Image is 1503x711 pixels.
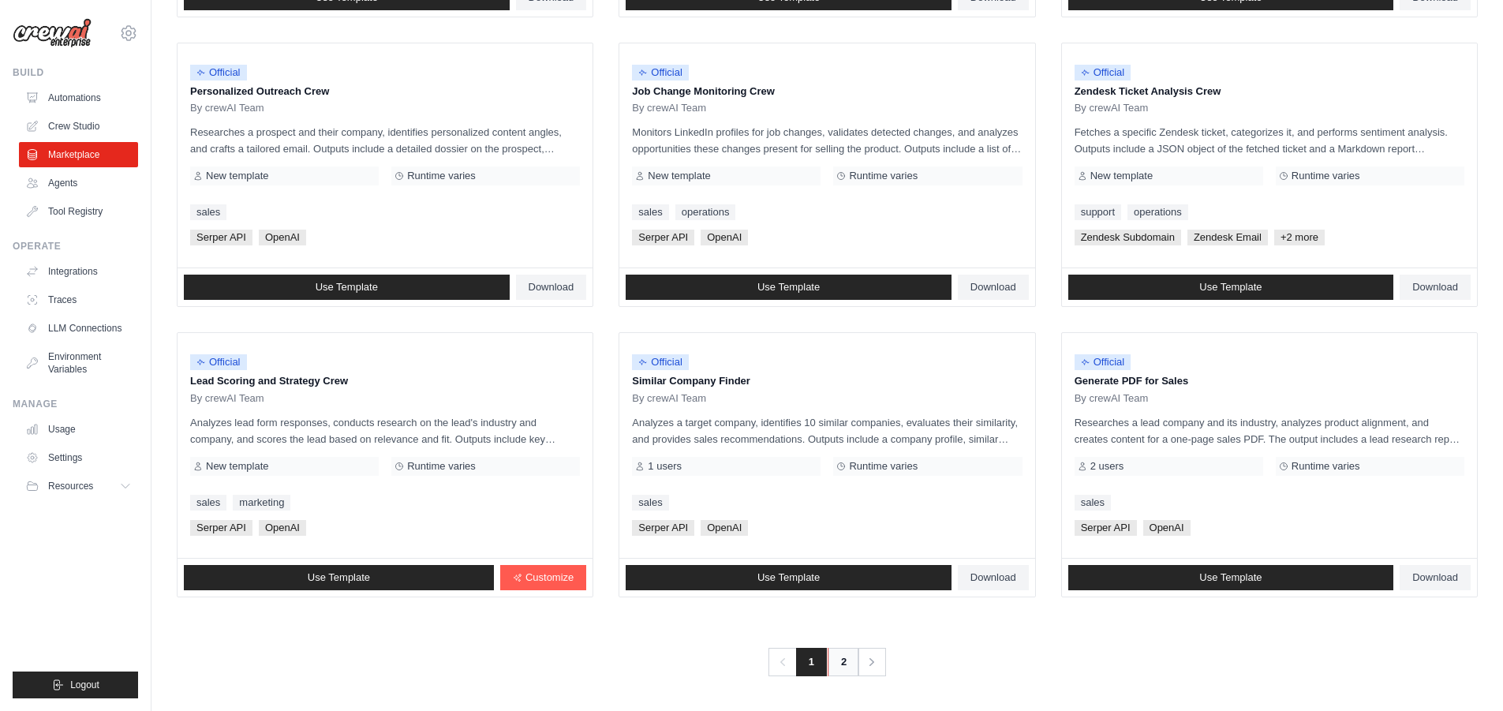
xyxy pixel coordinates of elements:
img: Logo [13,18,92,48]
span: Runtime varies [407,170,476,182]
span: Serper API [190,520,252,536]
span: 1 [796,648,827,676]
span: Use Template [1199,281,1262,294]
a: Download [958,565,1029,590]
span: New template [648,170,710,182]
nav: Pagination [768,648,886,676]
p: Analyzes a target company, identifies 10 similar companies, evaluates their similarity, and provi... [632,414,1022,447]
div: Manage [13,398,138,410]
a: Agents [19,170,138,196]
span: Use Template [308,571,370,584]
a: Download [516,275,587,300]
span: Serper API [1075,520,1137,536]
a: Traces [19,287,138,312]
span: OpenAI [259,230,306,245]
p: Analyzes lead form responses, conducts research on the lead's industry and company, and scores th... [190,414,580,447]
span: OpenAI [1143,520,1191,536]
span: Zendesk Email [1187,230,1268,245]
a: 2 [828,648,859,676]
a: sales [190,495,226,511]
span: OpenAI [701,230,748,245]
a: operations [675,204,736,220]
span: Official [1075,65,1131,80]
span: Resources [48,480,93,492]
a: Environment Variables [19,344,138,382]
button: Logout [13,672,138,698]
span: New template [1090,170,1153,182]
p: Monitors LinkedIn profiles for job changes, validates detected changes, and analyzes opportunitie... [632,124,1022,157]
span: OpenAI [701,520,748,536]
a: sales [190,204,226,220]
p: Researches a lead company and its industry, analyzes product alignment, and creates content for a... [1075,414,1464,447]
a: Settings [19,445,138,470]
a: Usage [19,417,138,442]
span: Download [970,571,1016,584]
div: Build [13,66,138,79]
a: Marketplace [19,142,138,167]
a: marketing [233,495,290,511]
a: Download [1400,565,1471,590]
span: New template [206,170,268,182]
a: Use Template [1068,275,1394,300]
a: sales [1075,495,1111,511]
span: Customize [525,571,574,584]
span: Runtime varies [407,460,476,473]
span: Official [632,354,689,370]
a: sales [632,495,668,511]
a: Download [958,275,1029,300]
span: Runtime varies [849,460,918,473]
span: Official [190,354,247,370]
span: Serper API [632,230,694,245]
span: 2 users [1090,460,1124,473]
span: +2 more [1274,230,1325,245]
a: Download [1400,275,1471,300]
span: Official [632,65,689,80]
p: Fetches a specific Zendesk ticket, categorizes it, and performs sentiment analysis. Outputs inclu... [1075,124,1464,157]
span: By crewAI Team [190,102,264,114]
a: LLM Connections [19,316,138,341]
p: Lead Scoring and Strategy Crew [190,373,580,389]
a: Integrations [19,259,138,284]
div: Operate [13,240,138,253]
span: By crewAI Team [190,392,264,405]
a: Use Template [626,275,952,300]
span: Official [1075,354,1131,370]
span: Download [1412,571,1458,584]
span: 1 users [648,460,682,473]
span: Logout [70,679,99,691]
span: By crewAI Team [1075,102,1149,114]
span: Serper API [632,520,694,536]
a: Use Template [184,275,510,300]
a: sales [632,204,668,220]
a: operations [1127,204,1188,220]
a: Use Template [1068,565,1394,590]
p: Generate PDF for Sales [1075,373,1464,389]
a: support [1075,204,1121,220]
a: Tool Registry [19,199,138,224]
p: Job Change Monitoring Crew [632,84,1022,99]
span: Use Template [757,281,820,294]
span: Zendesk Subdomain [1075,230,1181,245]
p: Researches a prospect and their company, identifies personalized content angles, and crafts a tai... [190,124,580,157]
span: New template [206,460,268,473]
p: Zendesk Ticket Analysis Crew [1075,84,1464,99]
a: Customize [500,565,586,590]
a: Crew Studio [19,114,138,139]
span: Official [190,65,247,80]
span: Serper API [190,230,252,245]
button: Resources [19,473,138,499]
a: Automations [19,85,138,110]
a: Use Template [184,565,494,590]
p: Personalized Outreach Crew [190,84,580,99]
span: Download [970,281,1016,294]
p: Similar Company Finder [632,373,1022,389]
span: By crewAI Team [1075,392,1149,405]
span: Download [1412,281,1458,294]
span: Runtime varies [1292,170,1360,182]
span: By crewAI Team [632,102,706,114]
span: Runtime varies [849,170,918,182]
span: Use Template [316,281,378,294]
span: Use Template [757,571,820,584]
span: Use Template [1199,571,1262,584]
span: Runtime varies [1292,460,1360,473]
